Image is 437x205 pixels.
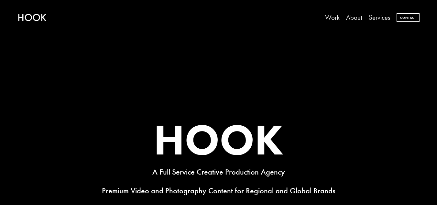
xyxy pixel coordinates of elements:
a: Work [325,11,340,25]
a: HOOK [17,11,47,24]
a: Services [369,11,390,25]
a: Contact [397,13,420,22]
a: About [346,11,362,25]
strong: HOOK [154,113,283,166]
h4: A Full Service Creative Production Agency [17,168,420,176]
h4: Premium Video and Photography Content for Regional and Global Brands [17,187,420,195]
